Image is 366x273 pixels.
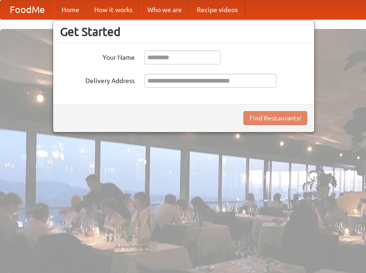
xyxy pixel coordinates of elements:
[0,0,54,19] a: FoodMe
[60,74,135,85] label: Delivery Address
[60,50,135,62] label: Your Name
[54,0,87,19] a: Home
[60,25,307,39] h3: Get Started
[243,111,307,125] button: Find Restaurants!
[87,0,140,19] a: How it works
[189,0,245,19] a: Recipe videos
[140,0,189,19] a: Who we are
